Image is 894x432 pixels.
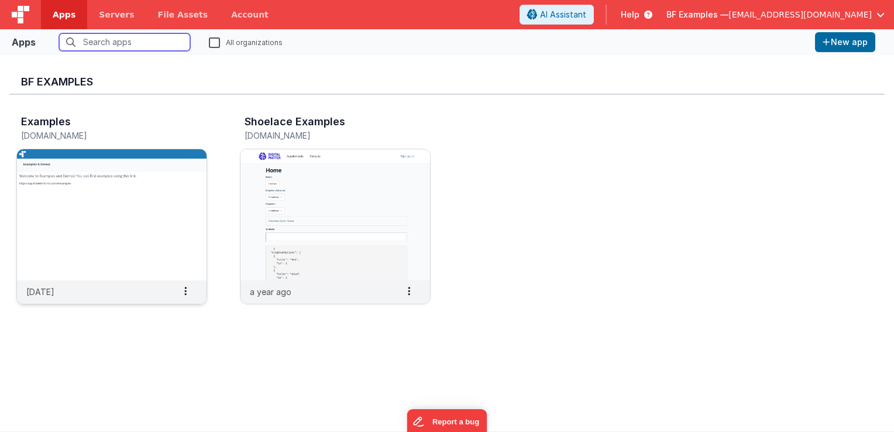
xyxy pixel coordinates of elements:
[21,76,873,88] h3: BF Examples
[26,286,54,298] p: [DATE]
[245,116,345,128] h3: Shoelace Examples
[21,131,178,140] h5: [DOMAIN_NAME]
[53,9,75,20] span: Apps
[245,131,401,140] h5: [DOMAIN_NAME]
[815,32,875,52] button: New app
[520,5,594,25] button: AI Assistant
[99,9,134,20] span: Servers
[21,116,71,128] h3: Examples
[59,33,190,51] input: Search apps
[666,9,885,20] button: BF Examples — [EMAIL_ADDRESS][DOMAIN_NAME]
[209,36,283,47] label: All organizations
[250,286,291,298] p: a year ago
[158,9,208,20] span: File Assets
[12,35,36,49] div: Apps
[666,9,728,20] span: BF Examples —
[728,9,872,20] span: [EMAIL_ADDRESS][DOMAIN_NAME]
[540,9,586,20] span: AI Assistant
[621,9,639,20] span: Help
